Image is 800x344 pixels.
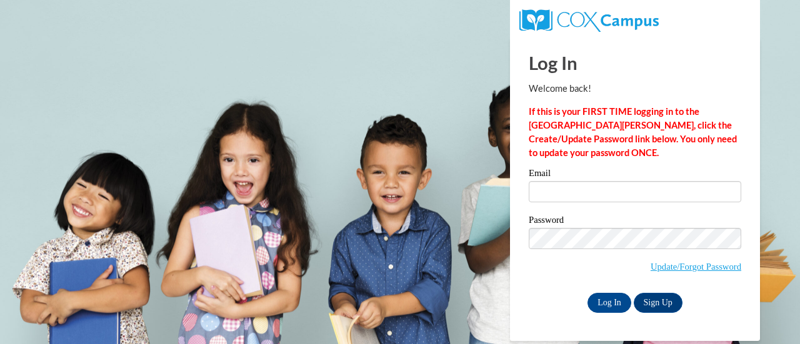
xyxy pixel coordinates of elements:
label: Email [529,169,741,181]
label: Password [529,215,741,228]
a: Update/Forgot Password [651,262,741,272]
p: Welcome back! [529,82,741,96]
input: Log In [587,293,631,313]
a: COX Campus [519,14,659,25]
strong: If this is your FIRST TIME logging in to the [GEOGRAPHIC_DATA][PERSON_NAME], click the Create/Upd... [529,106,737,158]
a: Sign Up [634,293,682,313]
img: COX Campus [519,9,659,32]
h1: Log In [529,50,741,76]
